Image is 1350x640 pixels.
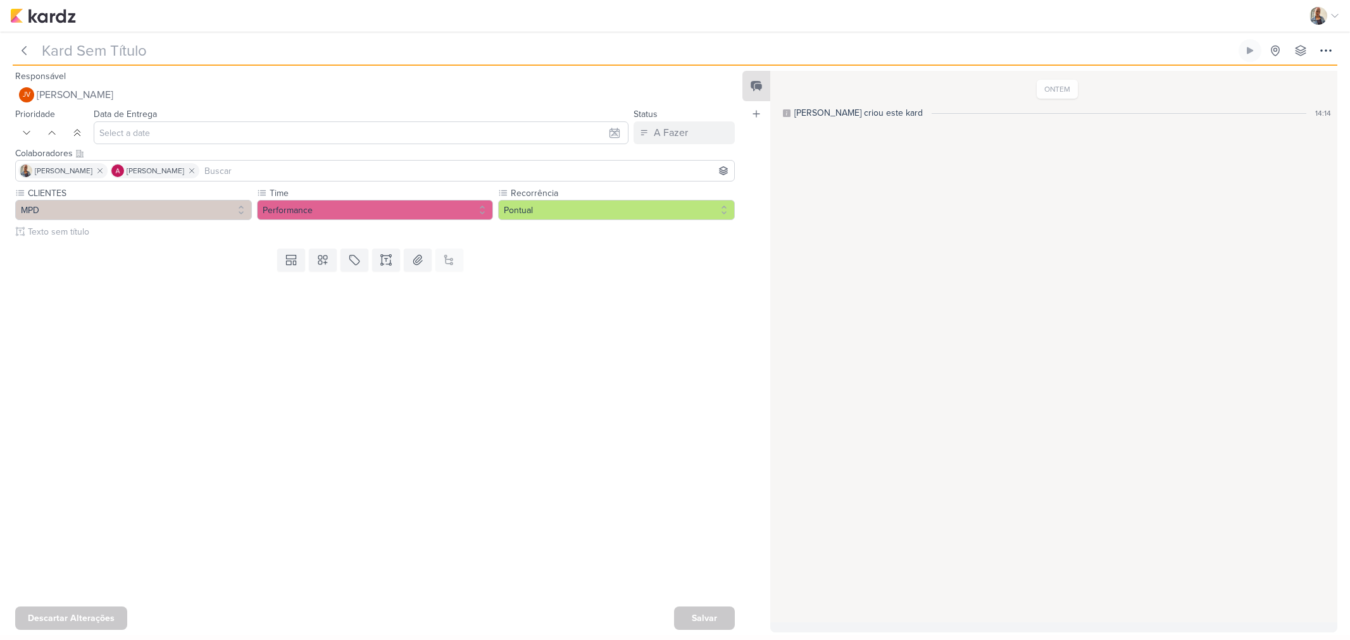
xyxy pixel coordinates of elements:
[654,125,688,140] div: A Fazer
[634,121,735,144] button: A Fazer
[202,163,732,178] input: Buscar
[257,200,494,220] button: Performance
[94,109,157,120] label: Data de Entrega
[15,109,55,120] label: Prioridade
[94,121,628,144] input: Select a date
[509,187,735,200] label: Recorrência
[19,87,34,102] div: Joney Viana
[268,187,494,200] label: Time
[15,200,252,220] button: MPD
[634,109,658,120] label: Status
[38,39,1236,62] input: Kard Sem Título
[1309,7,1327,25] img: Iara Santos
[1315,108,1331,119] div: 14:14
[111,164,124,177] img: Alessandra Gomes
[35,165,92,176] span: [PERSON_NAME]
[25,225,735,238] input: Texto sem título
[15,71,66,82] label: Responsável
[10,8,76,23] img: kardz.app
[15,83,735,106] button: JV [PERSON_NAME]
[498,200,735,220] button: Pontual
[37,87,113,102] span: [PERSON_NAME]
[23,92,30,99] p: JV
[15,147,735,160] div: Colaboradores
[127,165,184,176] span: [PERSON_NAME]
[794,106,923,120] div: [PERSON_NAME] criou este kard
[1245,46,1255,56] div: Ligar relógio
[20,164,32,177] img: Iara Santos
[27,187,252,200] label: CLIENTES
